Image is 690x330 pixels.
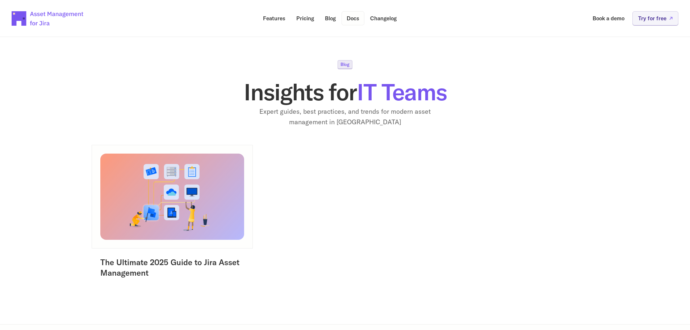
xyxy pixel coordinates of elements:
span: IT Teams [357,77,447,106]
a: Docs [342,11,364,25]
p: Docs [347,16,359,21]
p: Changelog [370,16,397,21]
a: Blog [320,11,341,25]
a: The Ultimate 2025 Guide to Jira Asset Management [100,257,242,278]
h1: Insights for [92,80,599,104]
p: Blog [340,62,350,67]
a: Changelog [365,11,402,25]
p: Pricing [296,16,314,21]
a: Pricing [291,11,319,25]
a: Book a demo [587,11,630,25]
a: Try for free [632,11,678,25]
a: Features [258,11,290,25]
p: Blog [325,16,336,21]
p: Book a demo [593,16,624,21]
p: Expert guides, best practices, and trends for modern asset management in [GEOGRAPHIC_DATA] [255,106,436,128]
p: Try for free [638,16,666,21]
p: Features [263,16,285,21]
